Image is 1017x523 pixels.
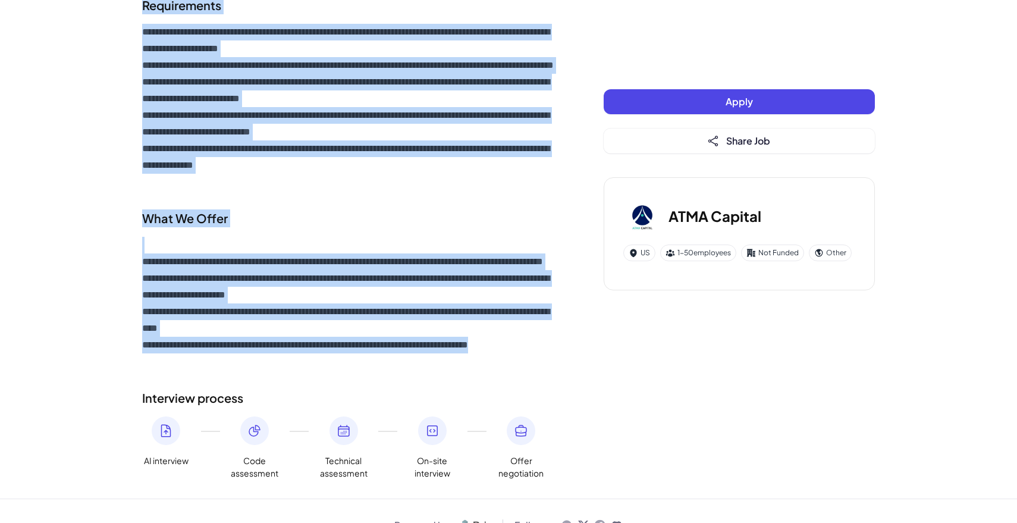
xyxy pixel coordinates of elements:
span: Offer negotiation [497,455,545,480]
h2: Interview process [142,389,556,407]
span: AI interview [144,455,189,467]
div: 1-50 employees [660,245,736,261]
h3: ATMA Capital [668,205,761,227]
div: US [623,245,655,261]
button: Apply [604,89,875,114]
span: Share Job [726,134,770,147]
span: Apply [726,95,753,108]
span: Code assessment [231,455,278,480]
div: What We Offer [142,209,556,227]
div: Not Funded [741,245,804,261]
div: Other [809,245,852,261]
span: On-site interview [409,455,456,480]
button: Share Job [604,129,875,154]
span: Technical assessment [320,455,368,480]
img: AT [623,197,661,235]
